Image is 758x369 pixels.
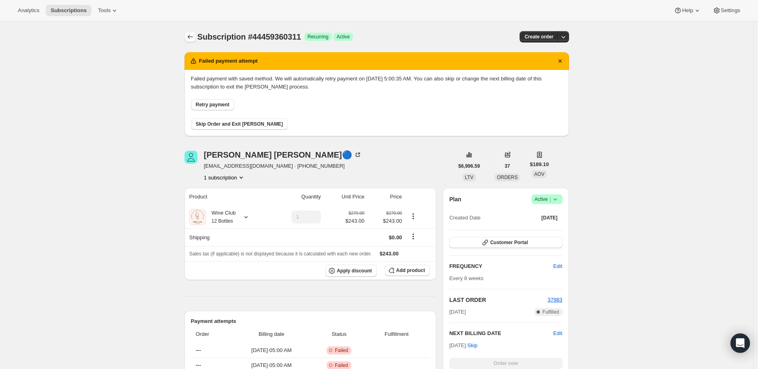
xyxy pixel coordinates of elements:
th: Quantity [269,188,323,206]
span: Tools [98,7,110,14]
span: Help [682,7,693,14]
span: Active [337,34,350,40]
div: [PERSON_NAME] [PERSON_NAME]🔵 [204,151,362,159]
button: Settings [708,5,745,16]
span: [DATE] [541,215,558,221]
button: Shipping actions [407,232,420,241]
div: Open Intercom Messenger [730,333,750,353]
span: AOV [534,171,544,177]
span: Subscription #44459360311 [197,32,301,41]
span: Christina Ravelo🔵 [185,151,197,164]
h2: Payment attempts [191,317,430,325]
span: Created Date [449,214,480,222]
span: $243.00 [345,217,364,225]
span: Retry payment [196,101,229,108]
button: Product actions [407,212,420,221]
span: Every 8 weeks [449,275,484,281]
span: [DATE] · 05:00 AM [233,346,310,354]
span: $6,996.59 [459,163,480,169]
small: $270.00 [386,211,402,215]
th: Unit Price [323,188,367,206]
span: Fulfillment [368,330,425,338]
span: Failed [335,347,348,354]
h2: LAST ORDER [449,296,548,304]
button: Subscriptions [46,5,91,16]
button: Skip Order and Exit [PERSON_NAME] [191,118,288,130]
span: $243.00 [369,217,402,225]
button: Create order [520,31,558,42]
button: Add product [385,265,430,276]
span: Add product [396,267,425,274]
button: Retry payment [191,99,234,110]
span: --- [196,362,201,368]
button: Analytics [13,5,44,16]
button: Skip [463,339,482,352]
span: $0.00 [389,234,402,240]
small: $270.00 [348,211,364,215]
button: [DATE] [537,212,563,224]
button: 37 [500,160,515,172]
button: Apply discount [325,265,377,277]
span: $243.00 [380,251,399,257]
button: Tools [93,5,123,16]
button: Dismiss notification [554,55,566,67]
span: ORDERS [497,175,518,180]
span: LTV [465,175,473,180]
span: Fulfilled [542,309,559,315]
button: Product actions [204,173,245,181]
span: Skip Order and Exit [PERSON_NAME] [196,121,283,127]
span: | [550,196,551,202]
button: $6,996.59 [454,160,485,172]
button: 37983 [548,296,562,304]
span: Skip [467,342,478,350]
button: Help [669,5,706,16]
h2: NEXT BILLING DATE [449,329,553,337]
div: Wine Club [206,209,236,225]
h2: Failed payment attempt [199,57,258,65]
span: [DATE] [449,308,466,316]
p: Failed payment with saved method. We will automatically retry payment on [DATE] 5:00:35 AM. You c... [191,75,563,91]
small: 12 Bottles [212,218,233,224]
span: [EMAIL_ADDRESS][DOMAIN_NAME] · [PHONE_NUMBER] [204,162,362,170]
button: Customer Portal [449,237,562,248]
a: 37983 [548,297,562,303]
span: --- [196,347,201,353]
span: Status [315,330,363,338]
span: Settings [721,7,740,14]
img: product img [189,209,206,225]
span: [DATE] · [449,342,478,348]
span: Sales tax (if applicable) is not displayed because it is calculated with each new order. [189,251,372,257]
span: Billing date [233,330,310,338]
h2: Plan [449,195,461,203]
span: Recurring [308,34,329,40]
span: $189.10 [530,160,549,169]
span: Edit [553,262,562,270]
span: Failed [335,362,348,369]
h2: FREQUENCY [449,262,553,270]
button: Subscriptions [185,31,196,42]
th: Order [191,325,231,343]
th: Shipping [185,228,269,246]
span: Create order [524,34,553,40]
span: Analytics [18,7,39,14]
span: Apply discount [337,268,372,274]
button: Edit [548,260,567,273]
span: Active [535,195,559,203]
span: Subscriptions [51,7,87,14]
th: Price [367,188,404,206]
span: Customer Portal [490,239,528,246]
span: 37 [505,163,510,169]
button: Edit [553,329,562,337]
th: Product [185,188,269,206]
